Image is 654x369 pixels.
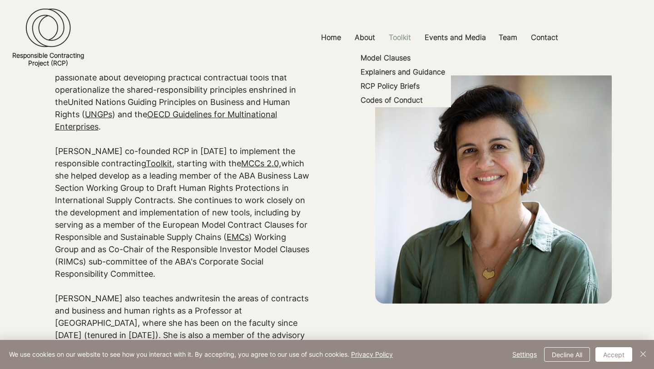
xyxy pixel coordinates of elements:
p: Codes of Conduct [357,93,426,107]
a: Codes of Conduct [355,93,451,107]
a: Home [314,27,348,48]
a: United Nations Guiding Principles on Business and Human Rights (UNGPs [55,97,290,119]
p: RCP Policy Briefs [357,79,423,93]
a: Toolkit [382,27,418,48]
a: RCP Policy Briefs [355,79,451,93]
a: About [348,27,382,48]
p: Events and Media [420,27,490,48]
a: EMCs [227,232,249,242]
p: Model Clauses [357,51,414,65]
img: Close [638,349,649,359]
a: OECD Guidelines for Multinational Enterprises [55,110,277,131]
a: Team [492,27,524,48]
p: Toolkit [384,27,416,48]
span: We use cookies on our website to see how you interact with it. By accepting, you agree to our use... [9,350,393,359]
a: Events and Media [418,27,492,48]
button: Close [638,347,649,362]
p: Home [317,27,346,48]
span: Settings [512,348,537,361]
button: Accept [595,347,632,362]
p: [PERSON_NAME] co-founded RCP in [DATE] to implement the responsible contracting , starting with t... [55,145,312,280]
a: MCCs 2.0, [241,159,281,168]
button: Decline All [544,347,590,362]
p: About [350,27,380,48]
p: Team [494,27,522,48]
p: [PERSON_NAME] leads RCP’s work to transform the role of contracts in upholding human rights in gl... [55,47,312,133]
a: Toolkit [146,159,172,168]
a: Contact [524,27,565,48]
p: Contact [526,27,563,48]
a: Responsible ContractingProject (RCP) [12,51,84,67]
nav: Site [226,27,654,48]
p: Explainers and Guidance [357,65,449,79]
a: Privacy Policy [351,350,393,358]
a: Model Clauses [355,51,451,65]
span: UNGPs [85,110,112,119]
a: writes [190,294,213,303]
a: Explainers and Guidance [355,65,451,79]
